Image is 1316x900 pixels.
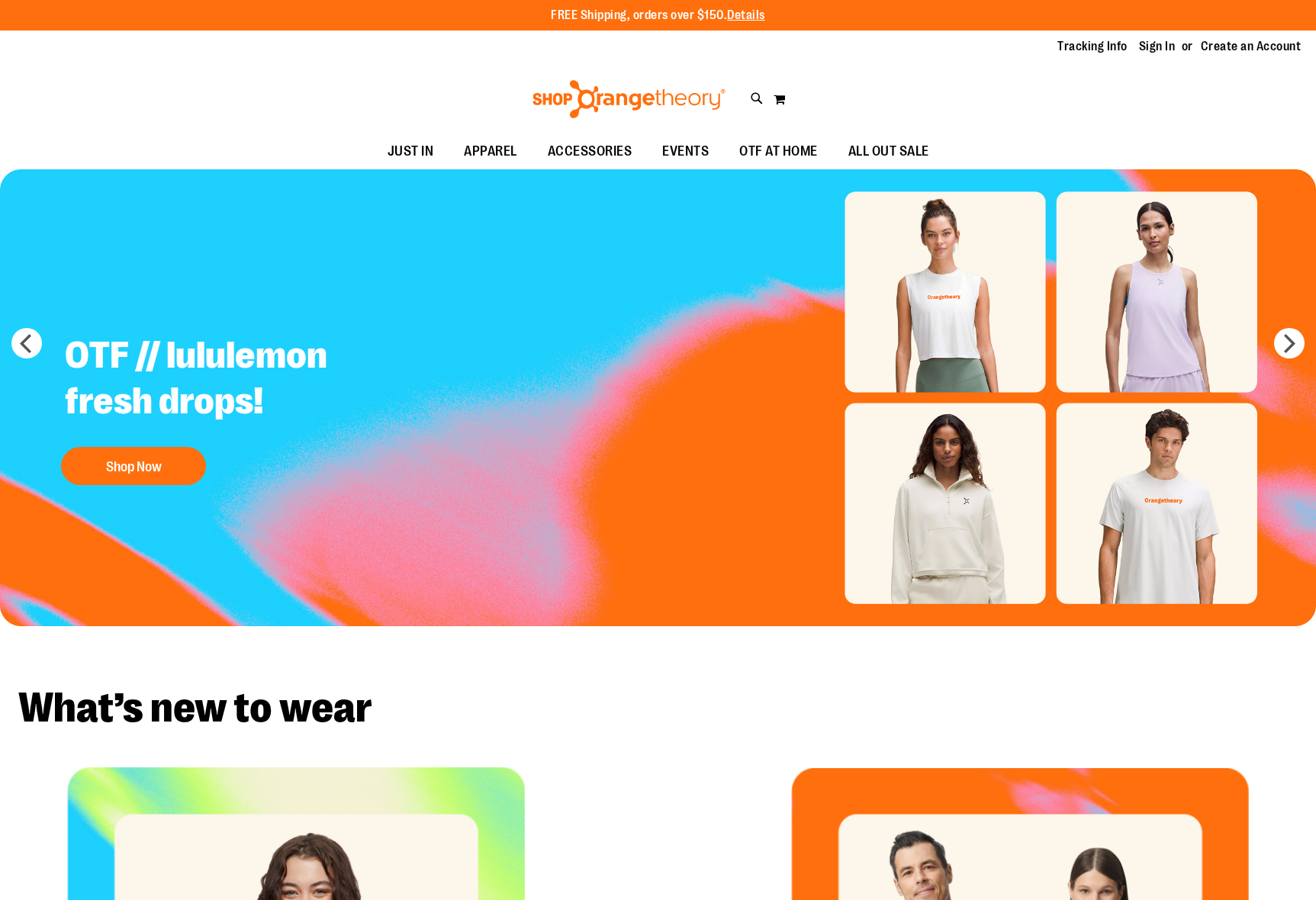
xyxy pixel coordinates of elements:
h2: OTF // lululemon fresh drops! [53,321,433,439]
button: Shop Now [61,447,206,485]
a: Sign In [1139,38,1176,55]
a: Create an Account [1201,38,1302,55]
p: FREE Shipping, orders over $150. [551,7,765,24]
h2: What’s new to wear [18,687,1298,729]
img: Shop Orangetheory [530,80,728,118]
span: APPAREL [464,134,517,169]
span: OTF AT HOME [739,134,818,169]
a: OTF // lululemon fresh drops! Shop Now [53,321,433,493]
button: next [1274,328,1305,358]
button: prev [11,328,42,358]
a: Tracking Info [1057,38,1128,55]
span: ALL OUT SALE [848,134,929,169]
span: JUST IN [388,134,434,169]
span: EVENTS [662,134,709,169]
span: ACCESSORIES [548,134,632,169]
a: Details [727,8,765,22]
